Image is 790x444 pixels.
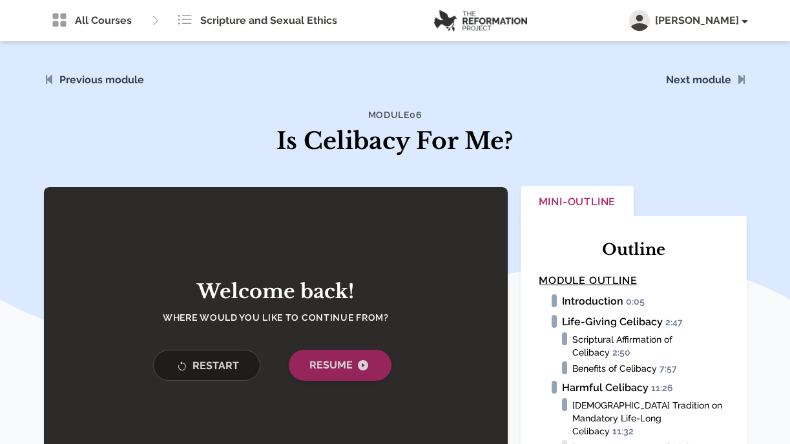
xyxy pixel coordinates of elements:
h2: Welcome back! [140,280,411,303]
h2: Outline [539,239,728,260]
span: 7:57 [660,363,683,375]
a: All Courses [44,8,140,34]
a: Next module [666,74,731,86]
span: Resume [309,358,371,373]
span: 11:26 [651,383,679,394]
button: [PERSON_NAME] [629,10,747,31]
h4: Where would you like to continue from? [140,311,411,324]
button: Resume [289,350,391,381]
li: Harmful Celibacy [546,380,728,396]
h4: Module Outline [539,273,728,288]
span: 2:50 [612,347,636,359]
span: 11:32 [612,426,639,438]
span: 0:05 [626,296,650,308]
h4: Module 06 [230,108,561,121]
li: Life-Giving Celibacy [546,314,728,330]
span: [PERSON_NAME] [655,13,747,28]
span: Scripture and Sexual Ethics [200,13,337,28]
img: logo.png [434,10,527,32]
h1: Is Celibacy For Me? [230,124,561,159]
li: Introduction [546,294,728,309]
button: Mini-Outline [521,186,634,220]
li: [DEMOGRAPHIC_DATA] Tradition on Mandatory Life-Long Celibacy [572,398,728,438]
span: 2:47 [665,317,689,328]
li: Benefits of Celibacy [572,361,728,375]
li: Scriptural Affirmation of Celibacy [572,332,728,359]
span: Restart [174,358,239,374]
a: Scripture and Sexual Ethics [169,8,345,34]
button: Restart [153,350,260,381]
a: Previous module [59,74,144,86]
span: All Courses [75,13,132,28]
